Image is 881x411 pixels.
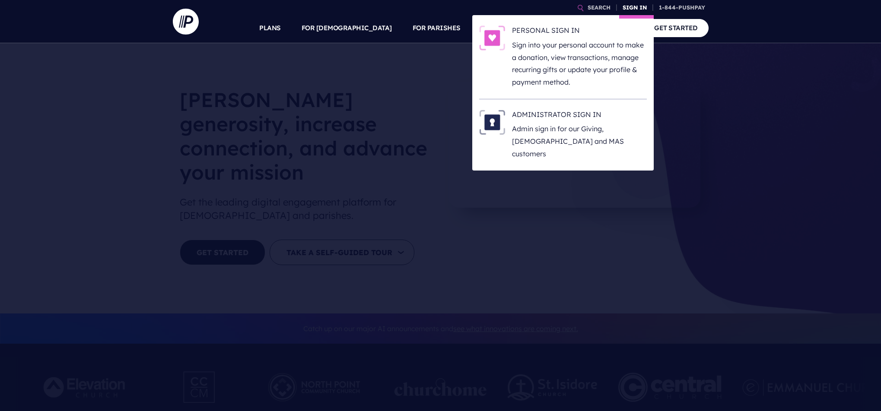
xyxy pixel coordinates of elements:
[479,110,505,135] img: ADMINISTRATOR SIGN IN - Illustration
[643,19,709,37] a: GET STARTED
[512,25,647,38] h6: PERSONAL SIGN IN
[479,25,647,89] a: PERSONAL SIGN IN - Illustration PERSONAL SIGN IN Sign into your personal account to make a donati...
[540,13,570,43] a: EXPLORE
[479,25,505,51] img: PERSONAL SIGN IN - Illustration
[512,39,647,89] p: Sign into your personal account to make a donation, view transactions, manage recurring gifts or ...
[591,13,623,43] a: COMPANY
[259,13,281,43] a: PLANS
[481,13,520,43] a: SOLUTIONS
[512,123,647,160] p: Admin sign in for our Giving, [DEMOGRAPHIC_DATA] and MAS customers
[413,13,461,43] a: FOR PARISHES
[512,110,647,123] h6: ADMINISTRATOR SIGN IN
[479,110,647,160] a: ADMINISTRATOR SIGN IN - Illustration ADMINISTRATOR SIGN IN Admin sign in for our Giving, [DEMOGRA...
[302,13,392,43] a: FOR [DEMOGRAPHIC_DATA]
